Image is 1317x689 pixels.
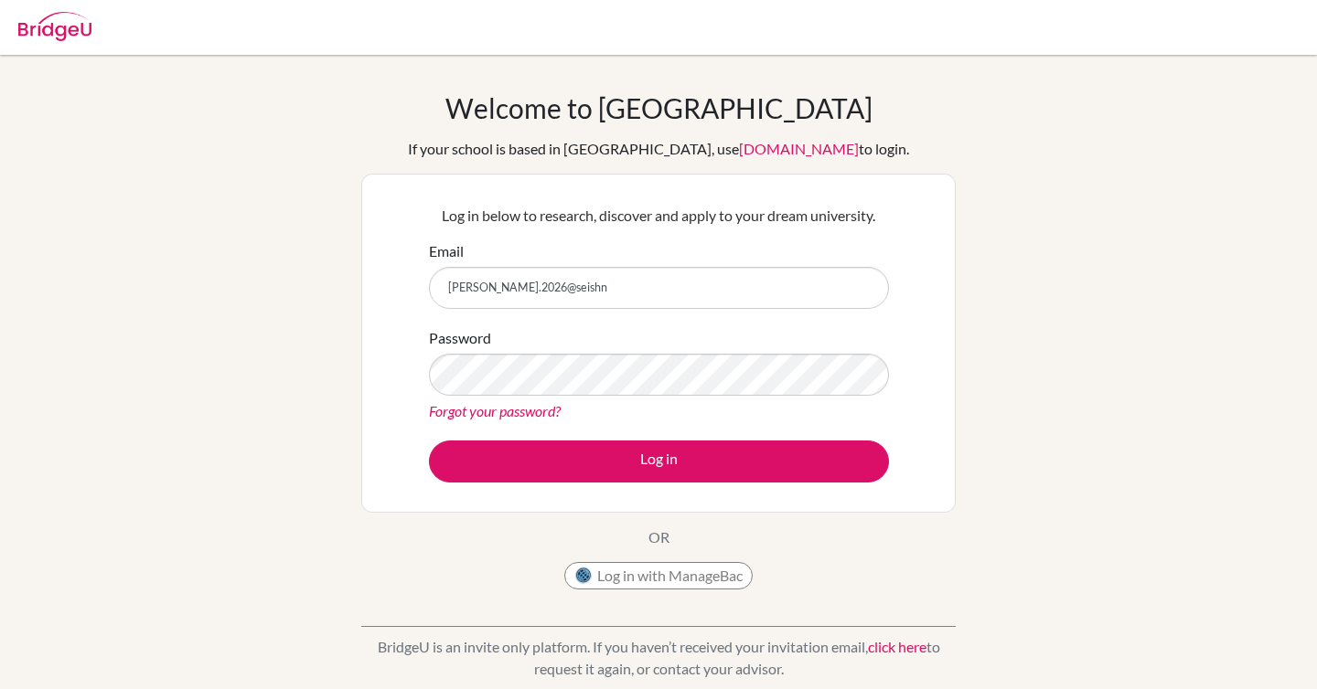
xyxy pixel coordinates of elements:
[868,638,926,655] a: click here
[739,140,859,157] a: [DOMAIN_NAME]
[429,205,889,227] p: Log in below to research, discover and apply to your dream university.
[18,12,91,41] img: Bridge-U
[429,402,561,419] a: Forgot your password?
[429,240,464,262] label: Email
[429,327,491,349] label: Password
[564,562,753,589] button: Log in with ManageBac
[361,636,956,680] p: BridgeU is an invite only platform. If you haven’t received your invitation email, to request it ...
[429,440,889,482] button: Log in
[408,138,909,160] div: If your school is based in [GEOGRAPHIC_DATA], use to login.
[648,526,669,548] p: OR
[445,91,873,124] h1: Welcome to [GEOGRAPHIC_DATA]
